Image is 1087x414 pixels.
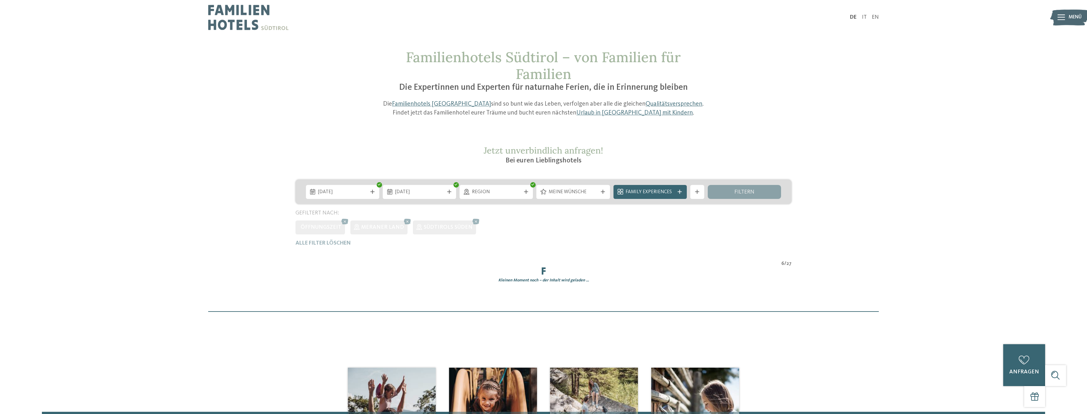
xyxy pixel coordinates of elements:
[862,15,867,20] a: IT
[786,260,792,267] span: 27
[576,110,693,116] a: Urlaub in [GEOGRAPHIC_DATA] mit Kindern
[850,15,857,20] a: DE
[290,278,797,283] div: Kleinen Moment noch – der Inhalt wird geladen …
[784,260,786,267] span: /
[549,189,598,196] span: Meine Wünsche
[626,189,674,196] span: Family Experiences
[318,189,367,196] span: [DATE]
[1069,14,1082,21] span: Menü
[378,100,710,117] p: Die sind so bunt wie das Leben, verfolgen aber alle die gleichen . Findet jetzt das Familienhotel...
[1009,369,1039,375] span: anfragen
[872,15,879,20] a: EN
[484,145,603,156] span: Jetzt unverbindlich anfragen!
[1003,344,1045,386] a: anfragen
[399,83,688,92] span: Die Expertinnen und Experten für naturnahe Ferien, die in Erinnerung bleiben
[646,101,702,107] a: Qualitätsversprechen
[395,189,444,196] span: [DATE]
[392,101,491,107] a: Familienhotels [GEOGRAPHIC_DATA]
[506,157,581,164] span: Bei euren Lieblingshotels
[472,189,521,196] span: Region
[781,260,784,267] span: 6
[406,48,681,83] span: Familienhotels Südtirol – von Familien für Familien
